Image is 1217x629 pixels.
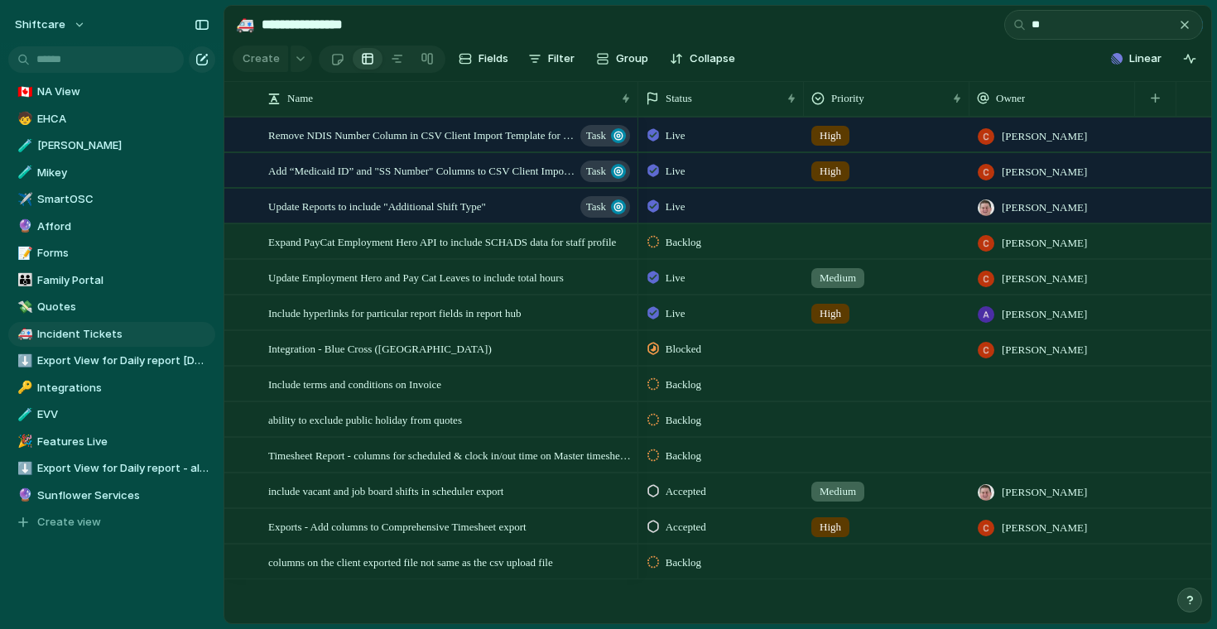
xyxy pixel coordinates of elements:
div: 💸Quotes [8,295,215,319]
span: Live [666,270,685,286]
span: Update Reports to include "Additional Shift Type" [268,196,486,215]
a: 🧪EVV [8,402,215,427]
button: ⬇️ [15,353,31,369]
div: ⬇️ [17,352,29,371]
span: Features Live [37,434,209,450]
span: Remove NDIS Number Column in CSV Client Import Template for NA Region [268,125,575,144]
div: 🧪 [17,163,29,182]
span: Priority [831,90,864,107]
span: Incident Tickets [37,326,209,343]
span: Task [586,195,606,218]
div: 📝Forms [8,241,215,266]
span: Task [586,160,606,183]
div: 🇨🇦 [17,83,29,102]
a: ✈️SmartOSC [8,187,215,212]
span: Accepted [666,483,706,500]
a: 🔮Afford [8,214,215,239]
button: Create view [8,510,215,535]
span: Export View for Daily report - all other days [37,460,209,477]
button: Task [580,125,630,146]
button: 📝 [15,245,31,262]
span: Backlog [666,412,701,429]
button: 🇨🇦 [15,84,31,100]
a: 🧪Mikey [8,161,215,185]
span: Live [666,127,685,144]
span: High [820,519,841,535]
span: Live [666,199,685,215]
div: ⬇️Export View for Daily report [DATE] [8,348,215,373]
button: 🚑 [15,326,31,343]
button: 🎲 [15,57,31,74]
span: Live [666,163,685,180]
span: Task [586,124,606,147]
a: 🚑Incident Tickets [8,322,215,347]
span: Export View for Daily report [DATE] [37,353,209,369]
button: Collapse [663,46,742,72]
div: 🎉 [17,432,29,451]
span: High [820,127,841,144]
span: NA View [37,84,209,100]
span: Backlog [666,377,701,393]
button: 🔑 [15,380,31,396]
span: Backlog [666,448,701,464]
a: 🧒EHCA [8,107,215,132]
a: 🧪[PERSON_NAME] [8,133,215,158]
span: Owner [996,90,1025,107]
div: ⬇️Export View for Daily report - all other days [8,456,215,481]
a: 🔮Sunflower Services [8,483,215,508]
span: Medium [820,483,856,500]
span: Timesheet Report - columns for scheduled & clock in/out time on Master timesheet page [268,445,633,464]
button: 🎉 [15,434,31,450]
div: 👪 [17,271,29,290]
button: 👪 [15,272,31,289]
a: 🔑Integrations [8,376,215,401]
span: Update Employment Hero and Pay Cat Leaves to include total hours [268,267,564,286]
span: High [820,305,841,322]
div: ✈️ [17,190,29,209]
button: shiftcare [7,12,94,38]
span: Accepted [666,519,706,535]
button: 🧪 [15,165,31,181]
span: Fields [479,50,508,67]
span: Afford [37,218,209,235]
div: 🚑 [236,13,254,36]
button: Task [580,161,630,182]
span: Collapse [690,50,735,67]
button: Fields [452,46,515,72]
span: Include hyperlinks for particular report fields in report hub [268,303,521,322]
div: 🎉Features Live [8,430,215,454]
span: EVV [37,406,209,423]
div: 🚑 [17,324,29,343]
button: ⬇️ [15,460,31,477]
span: Create view [37,514,101,531]
span: Live [666,305,685,322]
button: Filter [522,46,581,72]
div: 💸 [17,298,29,317]
div: 🔮 [17,217,29,236]
span: shiftcare [15,17,65,33]
span: Mikey [37,165,209,181]
span: Integrations [37,380,209,396]
button: 🧒 [15,111,31,127]
span: Backlog [666,555,701,571]
span: [PERSON_NAME] [1002,128,1087,145]
span: EHCA [37,111,209,127]
button: Linear [1104,46,1168,71]
span: Expand PayCat Employment Hero API to include SCHADS data for staff profile [268,232,616,251]
button: Group [588,46,657,72]
button: 🚑 [232,12,258,38]
button: 🔮 [15,218,31,235]
div: 🔮 [17,486,29,505]
a: 👪Family Portal [8,268,215,293]
button: ✈️ [15,191,31,208]
div: 🔑 [17,378,29,397]
span: Exports - Add columns to Comprehensive Timesheet export [268,516,527,535]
